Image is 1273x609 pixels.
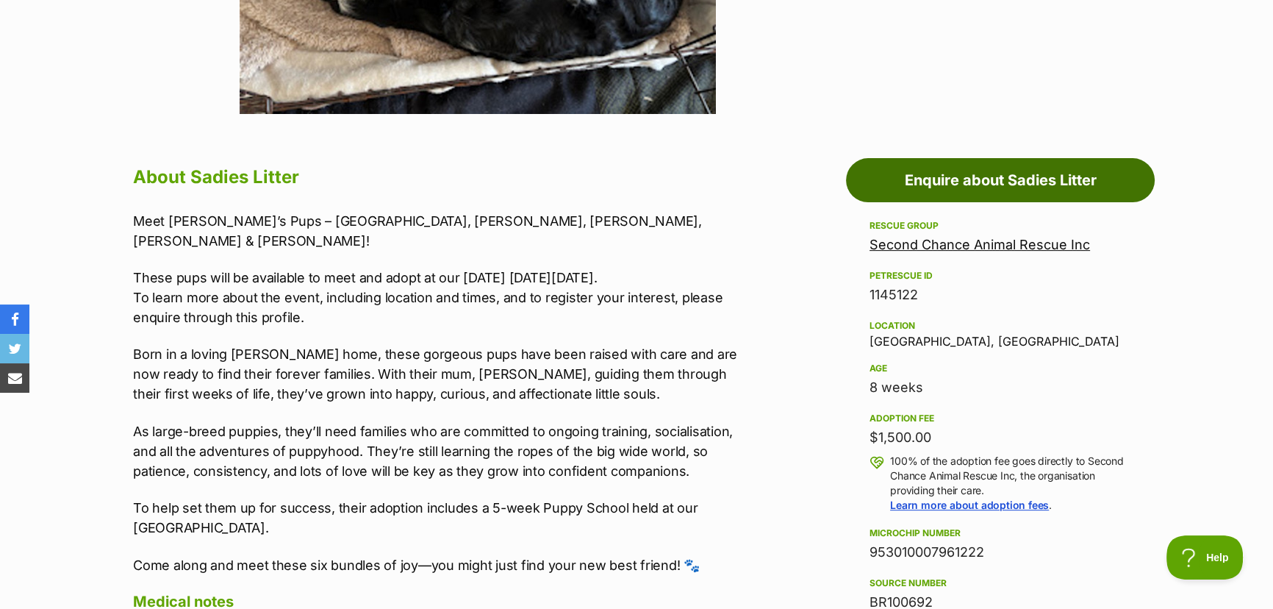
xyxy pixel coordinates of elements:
h2: About Sadies Litter [133,161,740,193]
p: These pups will be available to meet and adopt at our [DATE] [DATE][DATE]. To learn more about th... [133,268,740,327]
a: Learn more about adoption fees [890,499,1049,511]
iframe: Help Scout Beacon - Open [1166,535,1244,580]
p: 100% of the adoption fee goes directly to Second Chance Animal Rescue Inc, the organisation provi... [890,454,1131,513]
div: Adoption fee [869,413,1131,424]
p: Meet [PERSON_NAME]’s Pups – [GEOGRAPHIC_DATA], [PERSON_NAME], [PERSON_NAME], [PERSON_NAME] & [PER... [133,211,740,251]
a: Enquire about Sadies Litter [846,158,1155,202]
a: Second Chance Animal Rescue Inc [869,237,1090,252]
img: https://img.kwcdn.com/product/temu-avi/image-crop/57d6f21f-bd54-4de3-bf9c-23ab28411737.jpg?imageM... [112,93,220,184]
div: PetRescue ID [869,270,1131,282]
div: 8 weeks [869,377,1131,398]
div: $1,500.00 [869,427,1131,448]
p: To help set them up for success, their adoption includes a 5-week Puppy School held at our [GEOGR... [133,498,740,538]
div: 1145122 [869,285,1131,305]
div: Microchip number [869,527,1131,539]
div: [GEOGRAPHIC_DATA], [GEOGRAPHIC_DATA] [869,317,1131,348]
div: 953010007961222 [869,542,1131,563]
div: Age [869,363,1131,374]
p: Come along and meet these six bundles of joy—you might just find your new best friend! 🐾 [133,555,740,575]
p: Born in a loving [PERSON_NAME] home, these gorgeous pups have been raised with care and are now r... [133,344,740,404]
div: Location [869,320,1131,332]
div: Source number [869,577,1131,589]
div: Rescue group [869,220,1131,232]
p: As large-breed puppies, they’ll need families who are committed to ongoing training, socialisatio... [133,421,740,481]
